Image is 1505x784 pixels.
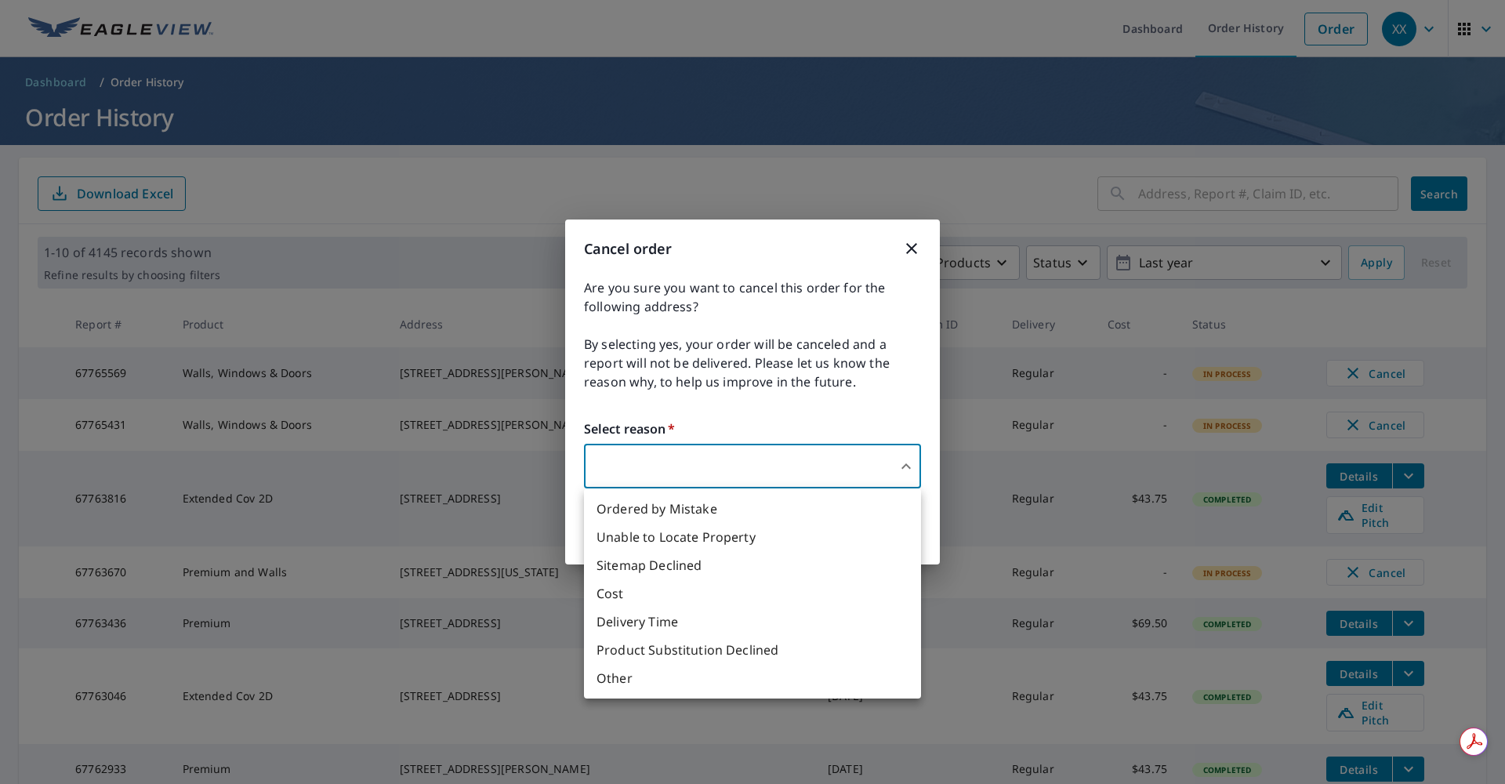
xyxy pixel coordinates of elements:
[584,523,921,551] li: Unable to Locate Property
[584,608,921,636] li: Delivery Time
[584,664,921,692] li: Other
[584,495,921,523] li: Ordered by Mistake
[584,579,921,608] li: Cost
[584,551,921,579] li: Sitemap Declined
[584,636,921,664] li: Product Substitution Declined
